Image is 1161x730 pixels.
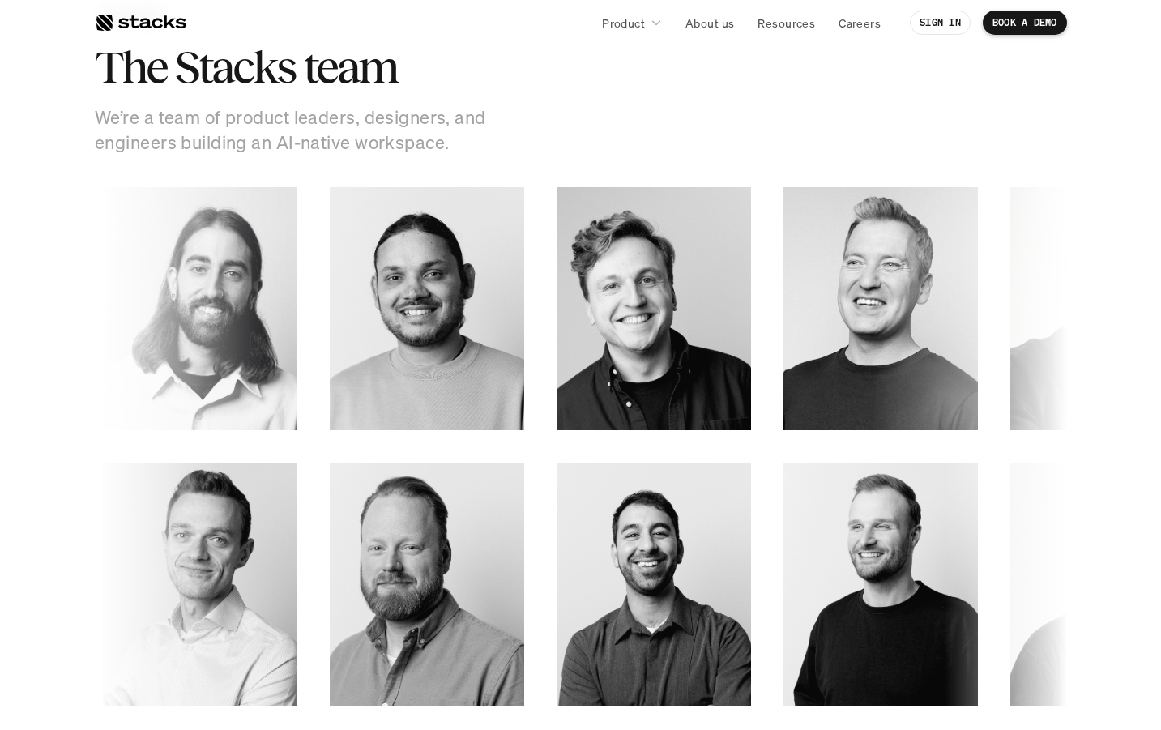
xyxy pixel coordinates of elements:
p: Resources [758,15,815,32]
p: Careers [839,15,881,32]
h2: The Stacks team [95,42,581,92]
p: We’re a team of product leaders, designers, and engineers building an AI-native workspace. [95,105,500,156]
p: About us [685,15,734,32]
a: BOOK A DEMO [983,11,1067,35]
a: Careers [829,8,890,37]
p: Product [602,15,645,32]
a: About us [676,8,744,37]
a: Resources [748,8,825,37]
a: SIGN IN [910,11,971,35]
p: SIGN IN [920,17,961,28]
p: BOOK A DEMO [992,17,1057,28]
